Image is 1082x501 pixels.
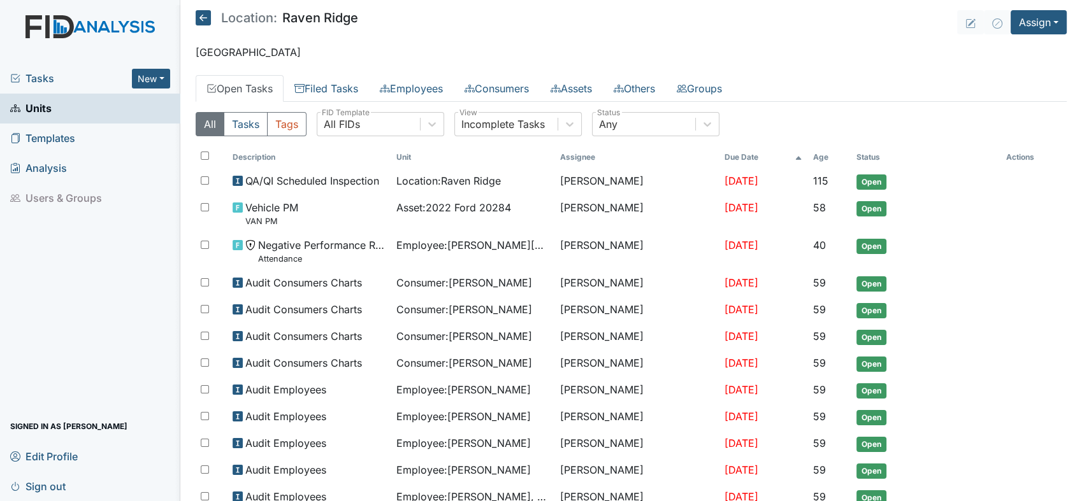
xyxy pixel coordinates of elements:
[856,410,886,425] span: Open
[324,116,360,132] div: All FIDs
[725,276,758,289] span: [DATE]
[245,200,298,227] span: Vehicle PM VAN PM
[856,174,886,190] span: Open
[10,159,67,178] span: Analysis
[201,152,209,160] input: Toggle All Rows Selected
[196,45,1067,60] p: [GEOGRAPHIC_DATA]
[245,302,362,317] span: Audit Consumers Charts
[666,75,733,102] a: Groups
[812,437,825,449] span: 59
[856,201,886,216] span: Open
[812,201,825,214] span: 58
[396,200,511,215] span: Asset : 2022 Ford 20284
[540,75,603,102] a: Assets
[555,350,719,377] td: [PERSON_NAME]
[391,146,555,168] th: Toggle SortBy
[812,383,825,396] span: 59
[856,383,886,399] span: Open
[369,75,454,102] a: Employees
[454,75,540,102] a: Consumers
[396,462,531,477] span: Employee : [PERSON_NAME]
[599,116,617,132] div: Any
[812,239,825,251] span: 40
[555,430,719,457] td: [PERSON_NAME]
[1001,146,1065,168] th: Actions
[856,463,886,479] span: Open
[856,437,886,452] span: Open
[812,174,828,187] span: 115
[10,71,132,86] a: Tasks
[224,112,268,136] button: Tasks
[812,356,825,369] span: 59
[807,146,851,168] th: Toggle SortBy
[396,275,532,290] span: Consumer : [PERSON_NAME]
[396,237,550,253] span: Employee : [PERSON_NAME][GEOGRAPHIC_DATA]
[812,276,825,289] span: 59
[555,457,719,484] td: [PERSON_NAME]
[10,416,127,436] span: Signed in as [PERSON_NAME]
[1011,10,1067,34] button: Assign
[267,112,307,136] button: Tags
[812,303,825,316] span: 59
[245,409,326,424] span: Audit Employees
[396,173,501,188] span: Location : Raven Ridge
[258,237,386,265] span: Negative Performance Review Attendance
[245,275,362,290] span: Audit Consumers Charts
[725,239,758,251] span: [DATE]
[725,330,758,342] span: [DATE]
[245,328,362,344] span: Audit Consumers Charts
[555,270,719,297] td: [PERSON_NAME]
[856,356,886,372] span: Open
[555,195,719,232] td: [PERSON_NAME]
[245,462,326,477] span: Audit Employees
[396,355,532,370] span: Consumer : [PERSON_NAME]
[812,410,825,423] span: 59
[812,463,825,476] span: 59
[725,410,758,423] span: [DATE]
[245,435,326,451] span: Audit Employees
[851,146,1001,168] th: Toggle SortBy
[196,10,358,25] h5: Raven Ridge
[725,303,758,316] span: [DATE]
[396,435,531,451] span: Employee : [PERSON_NAME]
[245,355,362,370] span: Audit Consumers Charts
[555,168,719,195] td: [PERSON_NAME]
[725,437,758,449] span: [DATE]
[719,146,808,168] th: Toggle SortBy
[396,409,531,424] span: Employee : [PERSON_NAME]
[725,201,758,214] span: [DATE]
[603,75,666,102] a: Others
[856,239,886,254] span: Open
[227,146,391,168] th: Toggle SortBy
[196,75,284,102] a: Open Tasks
[856,330,886,345] span: Open
[725,383,758,396] span: [DATE]
[245,382,326,397] span: Audit Employees
[812,330,825,342] span: 59
[555,297,719,323] td: [PERSON_NAME]
[856,276,886,292] span: Open
[856,303,886,318] span: Open
[221,11,277,24] span: Location:
[725,174,758,187] span: [DATE]
[555,146,719,168] th: Assignee
[725,463,758,476] span: [DATE]
[284,75,369,102] a: Filed Tasks
[555,377,719,404] td: [PERSON_NAME]
[10,129,75,148] span: Templates
[10,99,52,118] span: Units
[555,404,719,430] td: [PERSON_NAME]
[396,382,531,397] span: Employee : [PERSON_NAME]
[461,116,545,132] div: Incomplete Tasks
[555,323,719,350] td: [PERSON_NAME]
[396,302,532,317] span: Consumer : [PERSON_NAME]
[10,476,66,496] span: Sign out
[10,446,78,466] span: Edit Profile
[245,173,379,188] span: QA/QI Scheduled Inspection
[245,215,298,227] small: VAN PM
[555,232,719,270] td: [PERSON_NAME]
[196,112,224,136] button: All
[196,112,307,136] div: Type filter
[258,253,386,265] small: Attendance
